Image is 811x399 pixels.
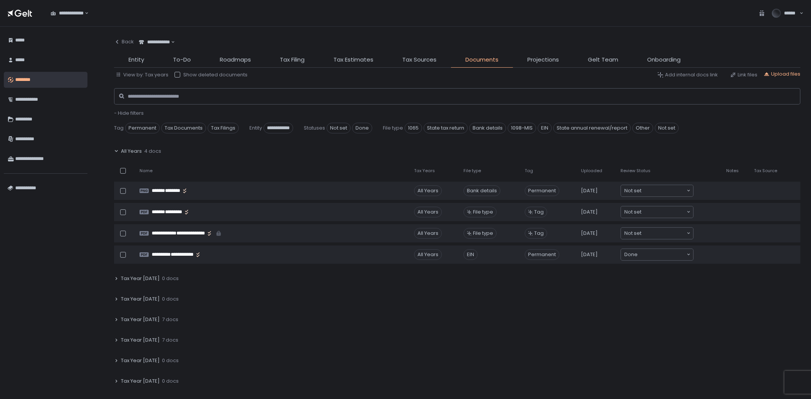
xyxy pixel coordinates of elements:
[114,110,144,117] button: - Hide filters
[465,55,498,64] span: Documents
[134,34,175,50] div: Search for option
[581,209,598,215] span: [DATE]
[114,38,134,45] div: Back
[624,251,638,258] span: Done
[657,71,718,78] button: Add internal docs link
[162,378,179,385] span: 0 docs
[730,71,757,78] button: Link files
[162,357,179,364] span: 0 docs
[114,109,144,117] span: - Hide filters
[581,230,598,237] span: [DATE]
[534,209,544,215] span: Tag
[46,5,89,21] div: Search for option
[414,249,442,260] div: All Years
[581,168,602,174] span: Uploaded
[527,55,559,64] span: Projections
[588,55,618,64] span: Gelt Team
[525,249,559,260] span: Permanent
[621,249,693,260] div: Search for option
[624,230,641,237] span: Not set
[621,185,693,196] div: Search for option
[352,123,372,133] span: Done
[383,125,403,131] span: File type
[632,123,653,133] span: Other
[121,275,160,282] span: Tax Year [DATE]
[414,168,435,174] span: Tax Years
[581,187,598,194] span: [DATE]
[473,230,493,237] span: File type
[621,206,693,218] div: Search for option
[726,168,739,174] span: Notes
[140,168,152,174] span: Name
[162,275,179,282] span: 0 docs
[220,55,251,64] span: Roadmaps
[280,55,305,64] span: Tax Filing
[469,123,506,133] span: Bank details
[414,207,442,217] div: All Years
[414,228,442,239] div: All Years
[414,185,442,196] div: All Years
[402,55,436,64] span: Tax Sources
[763,71,800,78] button: Upload files
[304,125,325,131] span: Statuses
[621,228,693,239] div: Search for option
[327,123,351,133] span: Not set
[534,230,544,237] span: Tag
[333,55,373,64] span: Tax Estimates
[463,185,500,196] div: Bank details
[162,337,178,344] span: 7 docs
[161,123,206,133] span: Tax Documents
[508,123,536,133] span: 1098-MIS
[125,123,160,133] span: Permanent
[162,296,179,302] span: 0 docs
[553,123,631,133] span: State annual renewal/report
[405,123,422,133] span: 1065
[114,125,124,131] span: Tag
[114,34,134,49] button: Back
[754,168,777,174] span: Tax Source
[641,208,686,216] input: Search for option
[121,357,160,364] span: Tax Year [DATE]
[144,148,161,155] span: 4 docs
[581,251,598,258] span: [DATE]
[624,187,641,195] span: Not set
[538,123,552,133] span: EIN
[121,316,160,323] span: Tax Year [DATE]
[621,168,651,174] span: Review Status
[129,55,144,64] span: Entity
[463,168,481,174] span: File type
[638,251,686,258] input: Search for option
[121,148,142,155] span: All Years
[525,168,533,174] span: Tag
[173,55,191,64] span: To-Do
[424,123,468,133] span: State tax return
[641,187,686,195] input: Search for option
[162,316,178,323] span: 7 docs
[121,378,160,385] span: Tax Year [DATE]
[525,185,559,196] span: Permanent
[463,249,478,260] div: EIN
[208,123,239,133] span: Tax Filings
[116,71,168,78] button: View by: Tax years
[655,123,679,133] span: Not set
[249,125,262,131] span: Entity
[641,230,686,237] input: Search for option
[624,208,641,216] span: Not set
[121,337,160,344] span: Tax Year [DATE]
[473,209,493,215] span: File type
[647,55,681,64] span: Onboarding
[121,296,160,302] span: Tax Year [DATE]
